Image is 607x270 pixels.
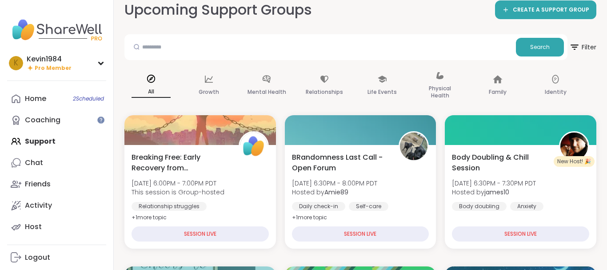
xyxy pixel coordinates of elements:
[489,87,507,97] p: Family
[25,94,46,104] div: Home
[240,133,268,160] img: ShareWell
[292,188,377,197] span: Hosted by
[560,133,588,160] img: james10
[35,64,72,72] span: Pro Member
[7,173,106,195] a: Friends
[132,179,224,188] span: [DATE] 6:00PM - 7:00PM PDT
[199,87,219,97] p: Growth
[7,216,106,238] a: Host
[292,179,377,188] span: [DATE] 6:30PM - 8:00PM PDT
[25,158,43,168] div: Chat
[97,116,104,123] iframe: Spotlight
[513,6,589,14] span: CREATE A SUPPORT GROUP
[452,152,549,173] span: Body Doubling & Chill Session
[132,188,224,197] span: This session is Group-hosted
[7,195,106,216] a: Activity
[452,226,589,242] div: SESSION LIVE
[349,202,388,211] div: Self-care
[27,54,72,64] div: Kevin1984
[367,87,397,97] p: Life Events
[510,202,543,211] div: Anxiety
[400,133,427,160] img: Amie89
[7,152,106,173] a: Chat
[545,87,567,97] p: Identity
[25,253,50,262] div: Logout
[73,95,104,102] span: 2 Scheduled
[569,34,596,60] button: Filter
[452,202,507,211] div: Body doubling
[132,86,171,98] p: All
[7,109,106,131] a: Coaching
[292,152,389,173] span: BRandomness Last Call - Open Forum
[292,226,429,242] div: SESSION LIVE
[25,201,52,210] div: Activity
[530,43,550,51] span: Search
[25,179,51,189] div: Friends
[132,152,229,173] span: Breaking Free: Early Recovery from [GEOGRAPHIC_DATA]
[516,38,564,56] button: Search
[309,11,316,18] iframe: Spotlight
[495,0,596,19] a: CREATE A SUPPORT GROUP
[132,202,207,211] div: Relationship struggles
[420,83,459,101] p: Physical Health
[248,87,286,97] p: Mental Health
[14,57,18,69] span: K
[554,156,595,167] div: New Host! 🎉
[306,87,343,97] p: Relationships
[7,247,106,268] a: Logout
[132,226,269,242] div: SESSION LIVE
[25,222,42,232] div: Host
[452,188,536,197] span: Hosted by
[484,188,509,197] b: james10
[452,179,536,188] span: [DATE] 6:30PM - 7:30PM PDT
[324,188,348,197] b: Amie89
[292,202,345,211] div: Daily check-in
[25,115,60,125] div: Coaching
[569,36,596,58] span: Filter
[7,14,106,45] img: ShareWell Nav Logo
[7,88,106,109] a: Home2Scheduled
